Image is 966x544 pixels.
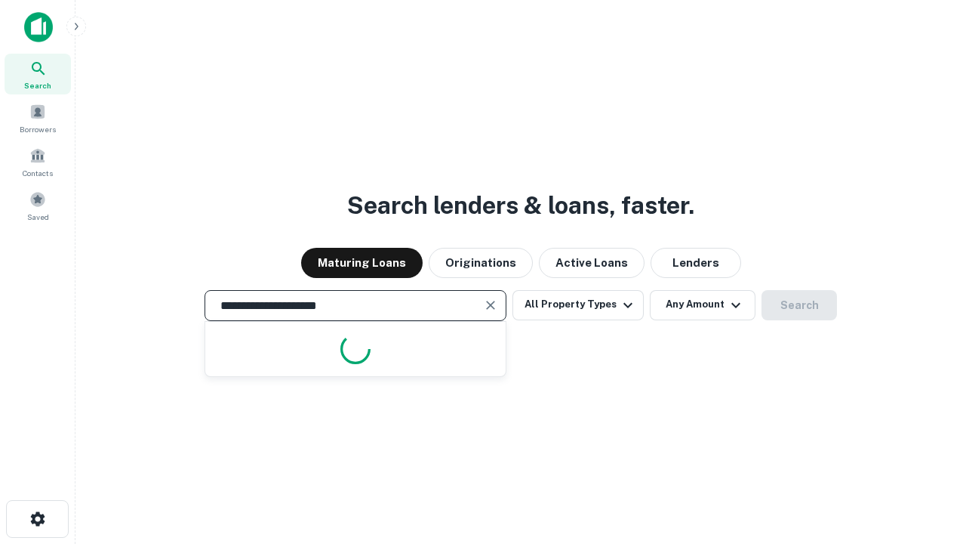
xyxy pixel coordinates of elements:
[301,248,423,278] button: Maturing Loans
[480,295,501,316] button: Clear
[5,97,71,138] a: Borrowers
[5,185,71,226] a: Saved
[539,248,645,278] button: Active Loans
[23,167,53,179] span: Contacts
[5,54,71,94] a: Search
[24,12,53,42] img: capitalize-icon.png
[27,211,49,223] span: Saved
[512,290,644,320] button: All Property Types
[650,290,755,320] button: Any Amount
[429,248,533,278] button: Originations
[5,141,71,182] a: Contacts
[891,375,966,447] iframe: Chat Widget
[347,187,694,224] h3: Search lenders & loans, faster.
[651,248,741,278] button: Lenders
[20,123,56,135] span: Borrowers
[24,79,51,91] span: Search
